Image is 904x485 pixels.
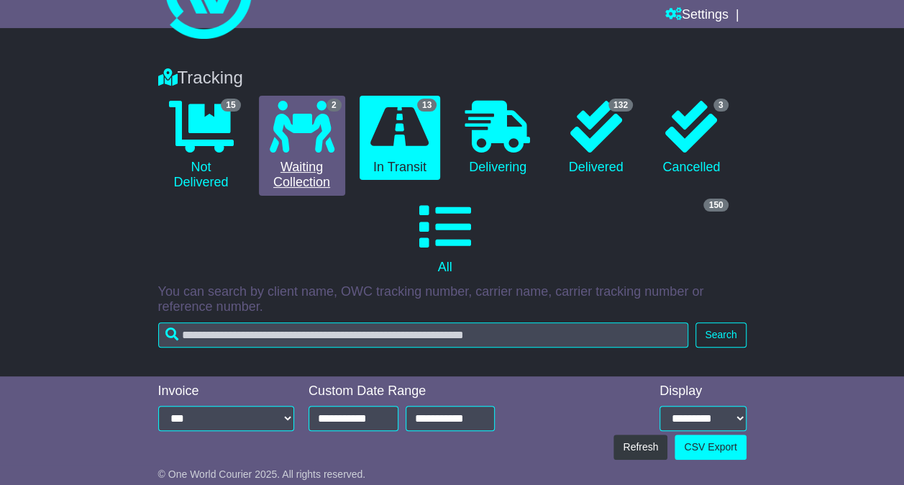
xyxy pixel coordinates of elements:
[327,99,342,112] span: 2
[158,96,245,196] a: 15 Not Delivered
[360,96,441,181] a: 13 In Transit
[675,435,746,460] a: CSV Export
[158,468,366,480] span: © One World Courier 2025. All rights reserved.
[703,199,728,212] span: 150
[158,196,732,281] a: 150 All
[158,284,747,315] p: You can search by client name, OWC tracking number, carrier name, carrier tracking number or refe...
[151,68,754,89] div: Tracking
[555,96,636,181] a: 132 Delivered
[309,384,495,399] div: Custom Date Range
[659,384,747,399] div: Display
[713,99,729,112] span: 3
[665,4,729,28] a: Settings
[695,322,746,348] button: Search
[417,99,437,112] span: 13
[158,384,295,399] div: Invoice
[455,96,541,181] a: Delivering
[259,96,345,196] a: 2 Waiting Collection
[651,96,732,181] a: 3 Cancelled
[608,99,633,112] span: 132
[221,99,240,112] span: 15
[613,435,667,460] button: Refresh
